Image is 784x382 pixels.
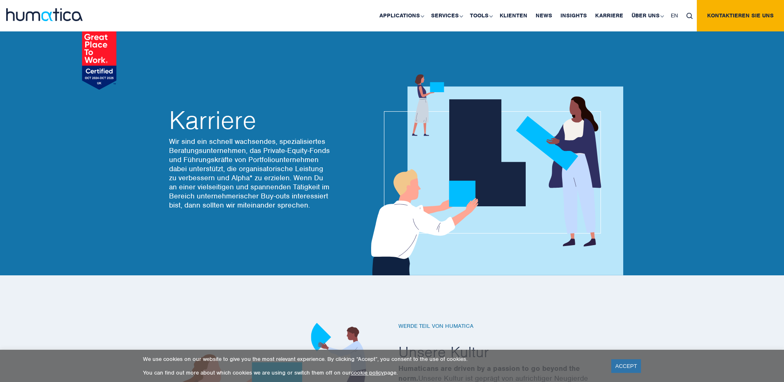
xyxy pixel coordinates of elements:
a: cookie policy [351,369,384,376]
h6: Werde Teil von Humatica [398,323,622,330]
span: EN [671,12,678,19]
p: You can find out more about which cookies we are using or switch them off on our page. [143,369,601,376]
img: about_banner1 [363,74,623,275]
img: search_icon [686,13,693,19]
p: Wir sind ein schnell wachsendes, spezialisiertes Beratungsunternehmen, das Private-Equity-Fonds u... [169,137,330,210]
a: ACCEPT [611,359,641,373]
h2: Unsere Kultur [398,342,622,361]
h2: Karriere [169,108,330,133]
img: logo [6,8,83,21]
p: We use cookies on our website to give you the most relevant experience. By clicking “Accept”, you... [143,356,601,363]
